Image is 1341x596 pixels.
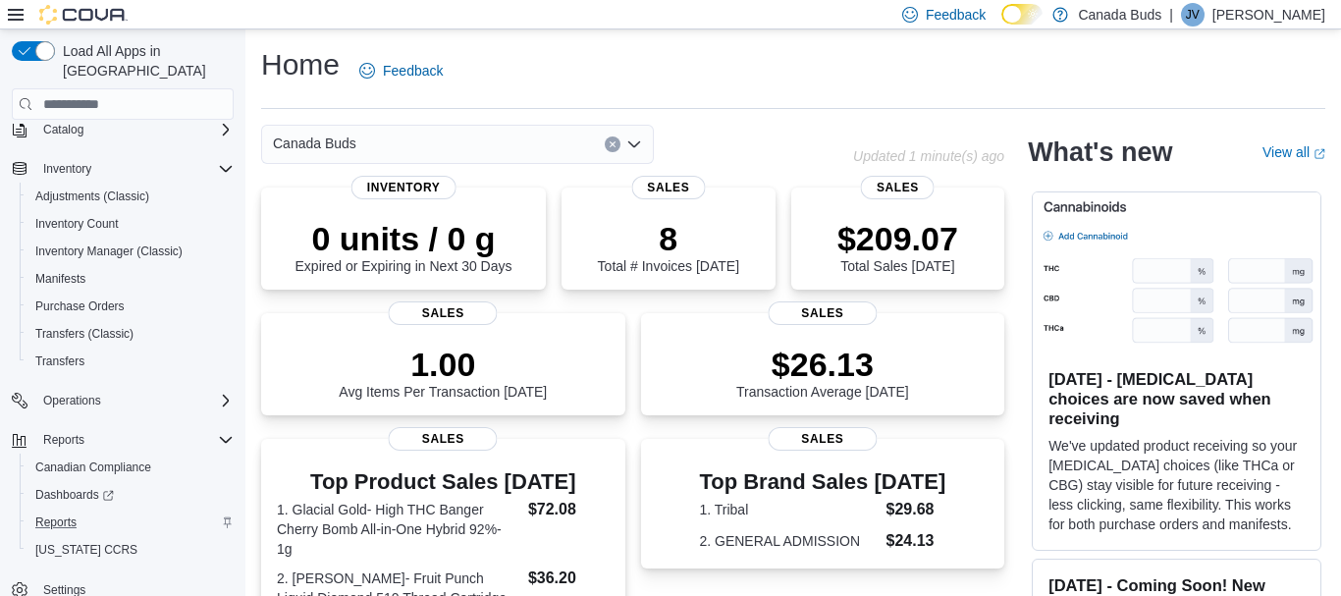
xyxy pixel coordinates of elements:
a: Dashboards [20,481,241,509]
span: JV [1186,3,1200,27]
div: Total Sales [DATE] [837,219,958,274]
button: Open list of options [626,136,642,152]
p: Updated 1 minute(s) ago [853,148,1004,164]
p: $209.07 [837,219,958,258]
button: Adjustments (Classic) [20,183,241,210]
a: Inventory Manager (Classic) [27,240,190,263]
button: Canadian Compliance [20,454,241,481]
p: 8 [598,219,739,258]
span: Transfers (Classic) [27,322,234,346]
span: Feedback [383,61,443,81]
p: 0 units / 0 g [295,219,512,258]
a: Transfers [27,350,92,373]
h3: Top Product Sales [DATE] [277,470,610,494]
span: Transfers [27,350,234,373]
p: We've updated product receiving so your [MEDICAL_DATA] choices (like THCa or CBG) stay visible fo... [1048,436,1305,534]
button: Clear input [605,136,620,152]
h3: [DATE] - [MEDICAL_DATA] choices are now saved when receiving [1048,369,1305,428]
a: Reports [27,511,84,534]
span: Manifests [35,271,85,287]
dt: 2. GENERAL ADMISSION [699,531,878,551]
h3: Top Brand Sales [DATE] [699,470,945,494]
a: Dashboards [27,483,122,507]
span: Sales [389,301,498,325]
span: Purchase Orders [27,295,234,318]
button: Manifests [20,265,241,293]
span: Inventory Count [35,216,119,232]
span: Catalog [43,122,83,137]
button: Inventory Count [20,210,241,238]
span: Reports [35,515,77,530]
span: Transfers [35,353,84,369]
div: Jillian Vander Doelen [1181,3,1205,27]
span: Canadian Compliance [35,460,151,475]
p: | [1169,3,1173,27]
span: Purchase Orders [35,298,125,314]
p: 1.00 [339,345,547,384]
p: [PERSON_NAME] [1212,3,1325,27]
dt: 1. Tribal [699,500,878,519]
button: Transfers (Classic) [20,320,241,348]
span: Inventory Count [27,212,234,236]
button: Reports [20,509,241,536]
span: [US_STATE] CCRS [35,542,137,558]
a: Adjustments (Classic) [27,185,157,208]
span: Sales [631,176,705,199]
button: Reports [35,428,92,452]
span: Reports [43,432,84,448]
span: Reports [35,428,234,452]
span: Canada Buds [273,132,356,155]
span: Sales [389,427,498,451]
dd: $24.13 [886,529,946,553]
span: Dark Mode [1001,25,1002,26]
span: Washington CCRS [27,538,234,562]
span: Dashboards [27,483,234,507]
span: Inventory Manager (Classic) [35,244,183,259]
a: Manifests [27,267,93,291]
button: Transfers [20,348,241,375]
button: Catalog [4,116,241,143]
button: Operations [4,387,241,414]
span: Canadian Compliance [27,456,234,479]
span: Sales [768,427,877,451]
a: Feedback [351,51,451,90]
dd: $29.68 [886,498,946,521]
span: Manifests [27,267,234,291]
span: Inventory Manager (Classic) [27,240,234,263]
dd: $72.08 [528,498,610,521]
h2: What's new [1028,136,1172,168]
a: Purchase Orders [27,295,133,318]
span: Adjustments (Classic) [27,185,234,208]
span: Transfers (Classic) [35,326,134,342]
a: Inventory Count [27,212,127,236]
svg: External link [1314,148,1325,160]
dt: 1. Glacial Gold- High THC Banger Cherry Bomb All-in-One Hybrid 92%- 1g [277,500,520,559]
button: Inventory [4,155,241,183]
a: Canadian Compliance [27,456,159,479]
span: Adjustments (Classic) [35,189,149,204]
button: Operations [35,389,109,412]
button: Catalog [35,118,91,141]
a: View allExternal link [1262,144,1325,160]
h1: Home [261,45,340,84]
span: Dashboards [35,487,114,503]
span: Inventory [351,176,456,199]
button: Reports [4,426,241,454]
span: Operations [43,393,101,408]
a: Transfers (Classic) [27,322,141,346]
span: Sales [768,301,877,325]
span: Feedback [926,5,986,25]
div: Avg Items Per Transaction [DATE] [339,345,547,400]
input: Dark Mode [1001,4,1043,25]
span: Load All Apps in [GEOGRAPHIC_DATA] [55,41,234,81]
span: Sales [861,176,935,199]
p: $26.13 [736,345,909,384]
span: Reports [27,511,234,534]
button: Inventory Manager (Classic) [20,238,241,265]
dd: $36.20 [528,567,610,590]
div: Transaction Average [DATE] [736,345,909,400]
div: Total # Invoices [DATE] [598,219,739,274]
span: Inventory [43,161,91,177]
p: Canada Buds [1078,3,1161,27]
span: Catalog [35,118,234,141]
